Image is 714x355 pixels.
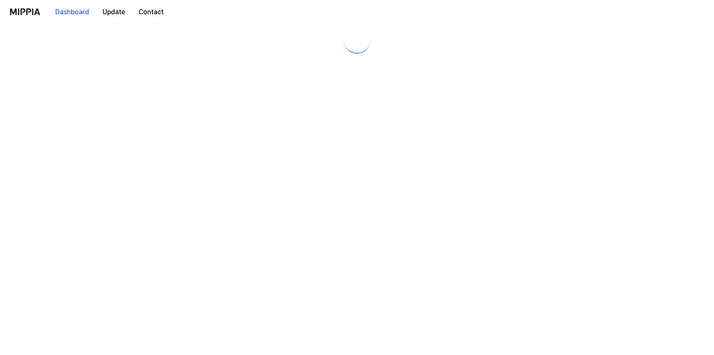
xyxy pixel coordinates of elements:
[10,8,40,15] img: logo
[96,0,132,23] a: Update
[49,4,96,21] button: Dashboard
[132,4,170,21] button: Contact
[96,4,132,21] button: Update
